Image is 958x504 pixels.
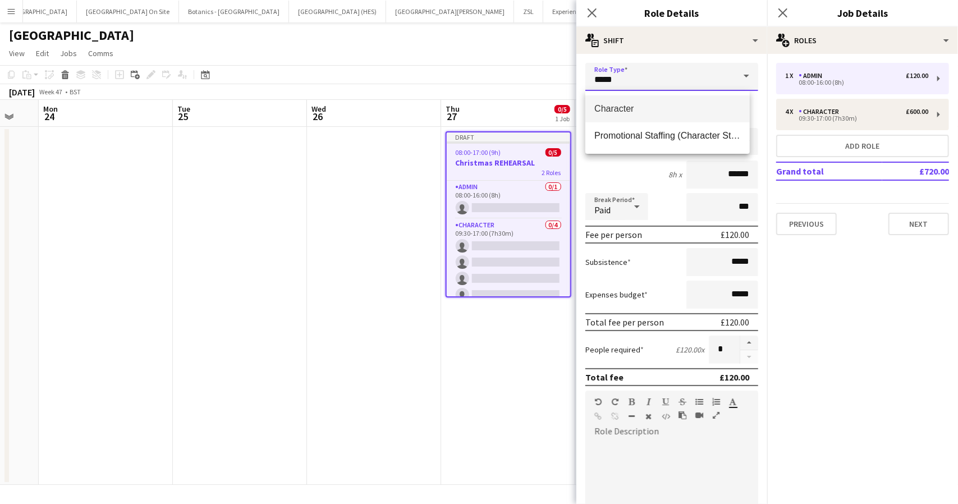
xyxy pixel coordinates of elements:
button: Horizontal Line [628,412,636,421]
button: Underline [662,397,670,406]
span: 27 [444,110,460,123]
span: Character [594,103,741,114]
span: Week 47 [37,88,65,96]
span: 26 [310,110,326,123]
a: Edit [31,46,53,61]
span: 0/5 [546,148,561,157]
div: £120.00 [721,229,749,240]
button: Insert video [695,411,703,420]
span: 25 [176,110,190,123]
span: 2 Roles [542,168,561,177]
div: £120.00 [719,372,749,383]
app-card-role: Character0/409:30-17:00 (7h30m) [447,219,570,306]
button: Increase [740,336,758,350]
h3: Job Details [767,6,958,20]
span: View [9,48,25,58]
span: Thu [446,104,460,114]
a: Comms [84,46,118,61]
div: 1 x [785,72,799,80]
h1: [GEOGRAPHIC_DATA] [9,27,134,44]
div: £120.00 [906,72,928,80]
button: Italic [645,397,653,406]
button: Experiences by Wembley [543,1,631,22]
div: 8h x [668,169,682,180]
div: Total fee [585,372,624,383]
td: Grand total [776,162,882,180]
span: Wed [311,104,326,114]
button: [GEOGRAPHIC_DATA] On Site [77,1,179,22]
label: Expenses budget [585,290,648,300]
div: Shift [576,27,767,54]
div: £120.00 x [676,345,704,355]
div: Roles [767,27,958,54]
h3: Role Details [576,6,767,20]
span: Jobs [60,48,77,58]
div: 4 x [785,108,799,116]
button: Paste as plain text [679,411,686,420]
button: Redo [611,397,619,406]
button: Text Color [729,397,737,406]
button: Undo [594,397,602,406]
div: Fee per person [585,229,642,240]
button: ZSL [514,1,543,22]
h3: Christmas REHEARSAL [447,158,570,168]
div: Total fee per person [585,317,664,328]
button: Next [888,213,949,235]
button: Add role [776,135,949,157]
div: BST [70,88,81,96]
a: Jobs [56,46,81,61]
span: Mon [43,104,58,114]
app-job-card: Draft08:00-17:00 (9h)0/5Christmas REHEARSAL2 RolesAdmin0/108:00-16:00 (8h) Character0/409:30-17:0... [446,131,571,297]
button: Botanics - [GEOGRAPHIC_DATA] [179,1,289,22]
span: 0/5 [554,105,570,113]
div: Character [799,108,844,116]
span: Comms [88,48,113,58]
button: Previous [776,213,837,235]
button: Bold [628,397,636,406]
button: [GEOGRAPHIC_DATA] (HES) [289,1,386,22]
div: [DATE] [9,86,35,98]
button: Clear Formatting [645,412,653,421]
div: £120.00 [721,317,749,328]
button: Ordered List [712,397,720,406]
label: Subsistence [585,257,631,267]
a: View [4,46,29,61]
div: 08:00-16:00 (8h) [785,80,928,85]
span: Paid [594,204,611,216]
label: People required [585,345,644,355]
span: Promotional Staffing (Character Staff) [594,130,741,141]
button: Strikethrough [679,397,686,406]
td: £720.00 [882,162,949,180]
div: £600.00 [906,108,928,116]
div: 1 Job [555,114,570,123]
button: Unordered List [695,397,703,406]
span: Tue [177,104,190,114]
button: Fullscreen [712,411,720,420]
div: 09:30-17:00 (7h30m) [785,116,928,121]
div: Admin [799,72,827,80]
button: HTML Code [662,412,670,421]
app-card-role: Admin0/108:00-16:00 (8h) [447,181,570,219]
div: Draft [447,132,570,141]
button: [GEOGRAPHIC_DATA][PERSON_NAME] [386,1,514,22]
span: Edit [36,48,49,58]
span: 24 [42,110,58,123]
span: 08:00-17:00 (9h) [456,148,501,157]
